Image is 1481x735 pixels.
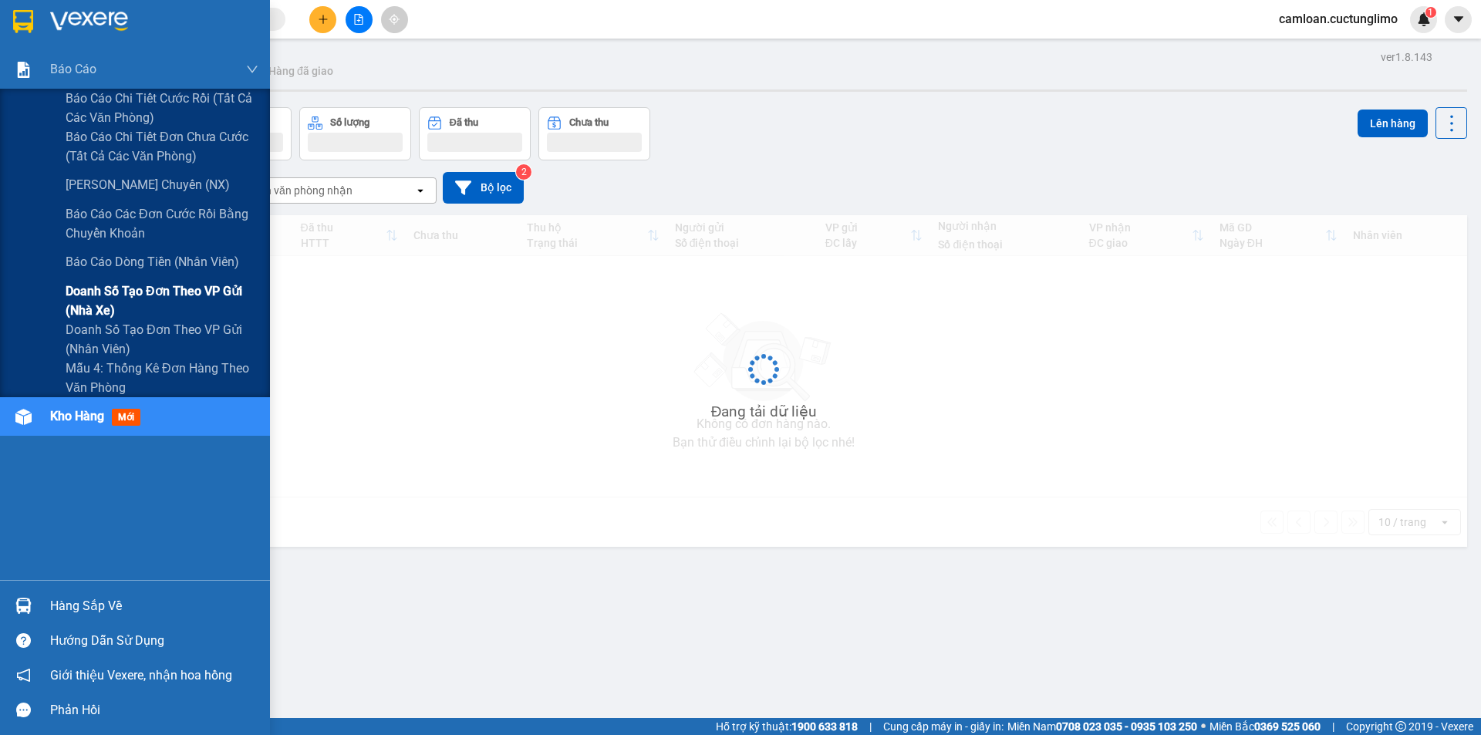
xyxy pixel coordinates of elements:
[66,282,258,320] span: Doanh số tạo đơn theo VP gửi (nhà xe)
[112,409,140,426] span: mới
[66,127,258,166] span: Báo cáo chi tiết đơn chưa cước (Tất cả các văn phòng)
[16,703,31,717] span: message
[346,6,373,33] button: file-add
[15,598,32,614] img: warehouse-icon
[538,107,650,160] button: Chưa thu
[1395,721,1406,732] span: copyright
[246,183,353,198] div: Chọn văn phòng nhận
[450,117,478,128] div: Đã thu
[1267,9,1410,29] span: camloan.cuctunglimo
[1381,49,1432,66] div: ver 1.8.143
[246,63,258,76] span: down
[1007,718,1197,735] span: Miền Nam
[716,718,858,735] span: Hỗ trợ kỹ thuật:
[15,409,32,425] img: warehouse-icon
[353,14,364,25] span: file-add
[1425,7,1436,18] sup: 1
[66,359,258,397] span: Mẫu 4: Thống kê đơn hàng theo văn phòng
[1445,6,1472,33] button: caret-down
[1428,7,1433,18] span: 1
[1417,12,1431,26] img: icon-new-feature
[13,10,33,33] img: logo-vxr
[516,164,531,180] sup: 2
[869,718,872,735] span: |
[1332,718,1334,735] span: |
[50,595,258,618] div: Hàng sắp về
[50,666,232,685] span: Giới thiệu Vexere, nhận hoa hồng
[381,6,408,33] button: aim
[50,629,258,652] div: Hướng dẫn sử dụng
[66,320,258,359] span: Doanh số tạo đơn theo VP gửi (nhân viên)
[66,252,239,271] span: Báo cáo dòng tiền (nhân viên)
[791,720,858,733] strong: 1900 633 818
[1056,720,1197,733] strong: 0708 023 035 - 0935 103 250
[16,668,31,683] span: notification
[1254,720,1321,733] strong: 0369 525 060
[309,6,336,33] button: plus
[50,59,96,79] span: Báo cáo
[1201,723,1206,730] span: ⚪️
[883,718,1004,735] span: Cung cấp máy in - giấy in:
[299,107,411,160] button: Số lượng
[389,14,400,25] span: aim
[711,400,817,423] div: Đang tải dữ liệu
[318,14,329,25] span: plus
[419,107,531,160] button: Đã thu
[16,633,31,648] span: question-circle
[15,62,32,78] img: solution-icon
[443,172,524,204] button: Bộ lọc
[569,117,609,128] div: Chưa thu
[66,204,258,243] span: Báo cáo các đơn cước rồi bằng chuyển khoản
[1358,110,1428,137] button: Lên hàng
[414,184,427,197] svg: open
[1452,12,1466,26] span: caret-down
[256,52,346,89] button: Hàng đã giao
[50,409,104,423] span: Kho hàng
[66,89,258,127] span: Báo cáo chi tiết cước rồi (tất cả các văn phòng)
[330,117,369,128] div: Số lượng
[66,175,230,194] span: [PERSON_NAME] chuyến (NX)
[1209,718,1321,735] span: Miền Bắc
[50,699,258,722] div: Phản hồi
